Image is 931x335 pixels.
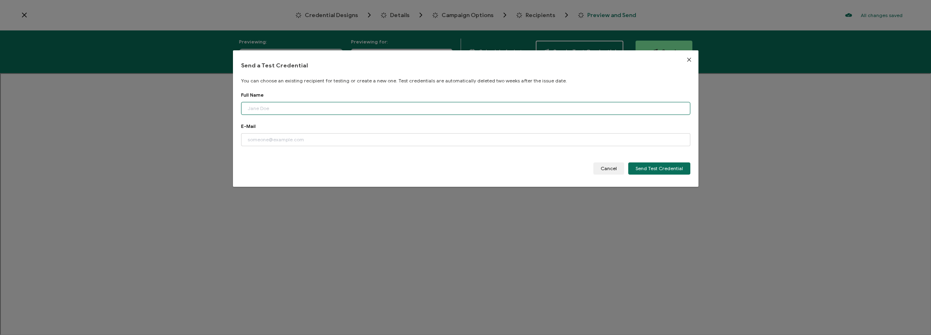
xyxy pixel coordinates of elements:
[241,92,264,98] span: Full Name
[680,50,698,69] button: Close
[241,123,256,129] span: E-Mail
[593,162,624,175] button: Cancel
[601,166,617,171] span: Cancel
[241,63,690,69] h1: Send a Test Credential
[636,166,683,171] span: Send Test Credential
[890,296,931,335] iframe: Chat Widget
[628,162,690,175] button: Send Test Credential
[241,133,690,146] input: someone@example.com
[241,102,690,115] input: Jane Doe
[241,78,690,84] p: You can choose an existing recipient for testing or create a new one. Test credentials are automa...
[233,50,698,187] div: dialog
